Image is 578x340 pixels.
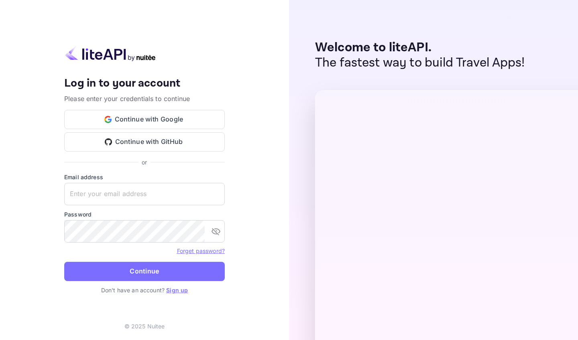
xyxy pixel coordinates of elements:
[64,286,225,294] p: Don't have an account?
[64,183,225,205] input: Enter your email address
[64,262,225,281] button: Continue
[166,287,188,293] a: Sign up
[177,247,225,255] a: Forget password?
[177,247,225,254] a: Forget password?
[208,223,224,239] button: toggle password visibility
[64,132,225,152] button: Continue with GitHub
[124,322,165,330] p: © 2025 Nuitee
[315,55,525,71] p: The fastest way to build Travel Apps!
[142,158,147,166] p: or
[64,94,225,103] p: Please enter your credentials to continue
[315,40,525,55] p: Welcome to liteAPI.
[64,210,225,219] label: Password
[64,46,157,61] img: liteapi
[64,77,225,91] h4: Log in to your account
[64,110,225,129] button: Continue with Google
[64,173,225,181] label: Email address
